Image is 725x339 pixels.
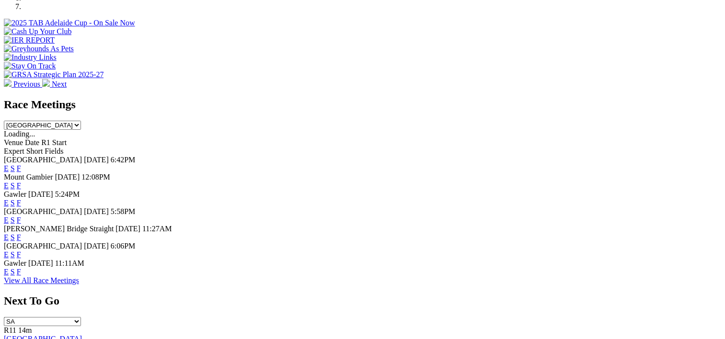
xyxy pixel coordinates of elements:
img: Cash Up Your Club [4,27,71,36]
img: IER REPORT [4,36,55,45]
span: 11:27AM [142,225,172,233]
span: Date [25,138,39,147]
img: Industry Links [4,53,57,62]
a: E [4,199,9,207]
span: [DATE] [84,242,109,250]
span: 6:42PM [111,156,136,164]
a: Next [42,80,67,88]
a: E [4,216,9,224]
a: F [17,216,21,224]
span: [GEOGRAPHIC_DATA] [4,207,82,215]
a: S [11,199,15,207]
span: R11 [4,326,16,334]
span: [GEOGRAPHIC_DATA] [4,156,82,164]
a: F [17,199,21,207]
h2: Race Meetings [4,98,721,111]
span: Venue [4,138,23,147]
a: S [11,233,15,241]
a: E [4,164,9,172]
img: 2025 TAB Adelaide Cup - On Sale Now [4,19,135,27]
a: Previous [4,80,42,88]
span: Fields [45,147,63,155]
span: Short [26,147,43,155]
span: 5:58PM [111,207,136,215]
span: [PERSON_NAME] Bridge Straight [4,225,114,233]
h2: Next To Go [4,294,721,307]
span: Mount Gambier [4,173,53,181]
span: Loading... [4,130,35,138]
span: 12:08PM [81,173,110,181]
a: E [4,268,9,276]
span: [GEOGRAPHIC_DATA] [4,242,82,250]
span: R1 Start [41,138,67,147]
span: 11:11AM [55,259,84,267]
a: S [11,164,15,172]
span: [DATE] [28,190,53,198]
a: F [17,233,21,241]
span: Next [52,80,67,88]
a: F [17,250,21,259]
a: S [11,216,15,224]
a: E [4,233,9,241]
img: Greyhounds As Pets [4,45,74,53]
span: [DATE] [84,156,109,164]
span: 5:24PM [55,190,80,198]
a: S [11,250,15,259]
span: Gawler [4,190,26,198]
span: [DATE] [28,259,53,267]
img: chevron-right-pager-white.svg [42,79,50,87]
a: E [4,250,9,259]
a: F [17,268,21,276]
img: chevron-left-pager-white.svg [4,79,12,87]
span: [DATE] [55,173,80,181]
span: [DATE] [115,225,140,233]
span: 14m [18,326,32,334]
span: Expert [4,147,24,155]
span: Previous [13,80,40,88]
a: S [11,268,15,276]
span: [DATE] [84,207,109,215]
a: E [4,181,9,190]
a: F [17,164,21,172]
img: GRSA Strategic Plan 2025-27 [4,70,104,79]
span: Gawler [4,259,26,267]
a: View All Race Meetings [4,276,79,284]
a: S [11,181,15,190]
span: 6:06PM [111,242,136,250]
img: Stay On Track [4,62,56,70]
a: F [17,181,21,190]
